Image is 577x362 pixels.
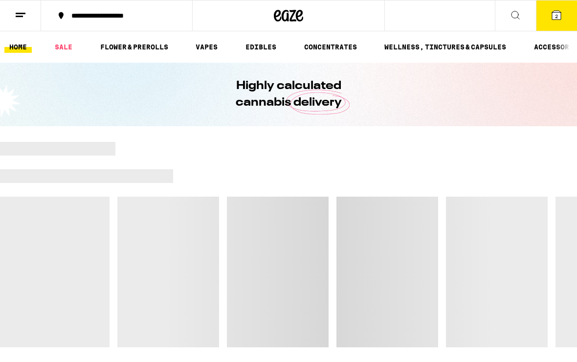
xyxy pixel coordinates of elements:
[379,41,511,53] a: WELLNESS, TINCTURES & CAPSULES
[555,13,558,19] span: 2
[241,41,281,53] a: EDIBLES
[191,41,222,53] a: VAPES
[208,78,369,111] h1: Highly calculated cannabis delivery
[50,41,77,53] a: SALE
[299,41,362,53] a: CONCENTRATES
[4,41,32,53] a: HOME
[536,0,577,31] button: 2
[95,41,173,53] a: FLOWER & PREROLLS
